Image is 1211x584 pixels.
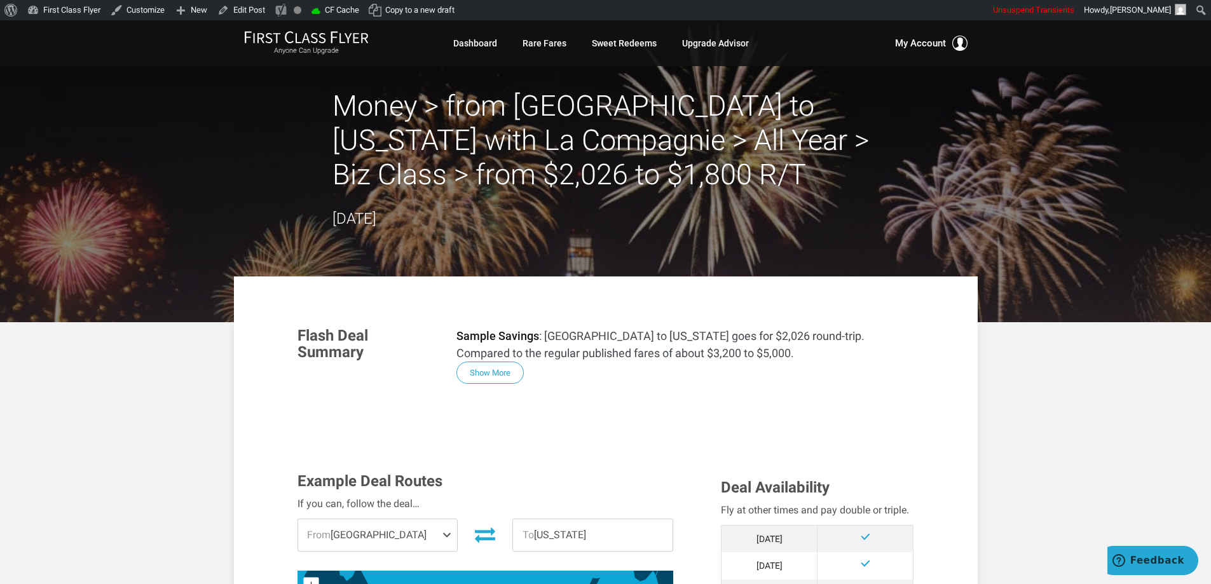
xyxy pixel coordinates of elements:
span: To [523,529,534,541]
time: [DATE] [332,210,376,227]
h3: Flash Deal Summary [298,327,437,361]
span: [GEOGRAPHIC_DATA] [298,519,458,551]
td: [DATE] [722,552,818,579]
a: Upgrade Advisor [682,32,749,55]
p: : [GEOGRAPHIC_DATA] to [US_STATE] goes for $2,026 round-trip. Compared to the regular published f... [456,327,914,362]
img: First Class Flyer [244,31,369,44]
span: My Account [895,36,946,51]
small: Anyone Can Upgrade [244,46,369,55]
span: Deal Availability [721,479,830,496]
a: Rare Fares [523,32,566,55]
a: Sweet Redeems [592,32,657,55]
button: Invert Route Direction [467,520,503,548]
div: If you can, follow the deal… [298,496,674,512]
h2: Money > from [GEOGRAPHIC_DATA] to [US_STATE] with La Compagnie > All Year > Biz Class > from $2,0... [332,89,879,192]
span: Example Deal Routes [298,472,442,490]
td: [DATE] [722,525,818,552]
span: [PERSON_NAME] [1110,5,1171,15]
div: Fly at other times and pay double or triple. [721,502,913,519]
button: Show More [456,362,524,384]
span: [US_STATE] [513,519,673,551]
iframe: Opens a widget where you can find more information [1107,546,1198,578]
span: Unsuspend Transients [993,5,1074,15]
a: Dashboard [453,32,497,55]
a: First Class FlyerAnyone Can Upgrade [244,31,369,56]
strong: Sample Savings [456,329,539,343]
button: My Account [895,36,968,51]
span: From [307,529,331,541]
